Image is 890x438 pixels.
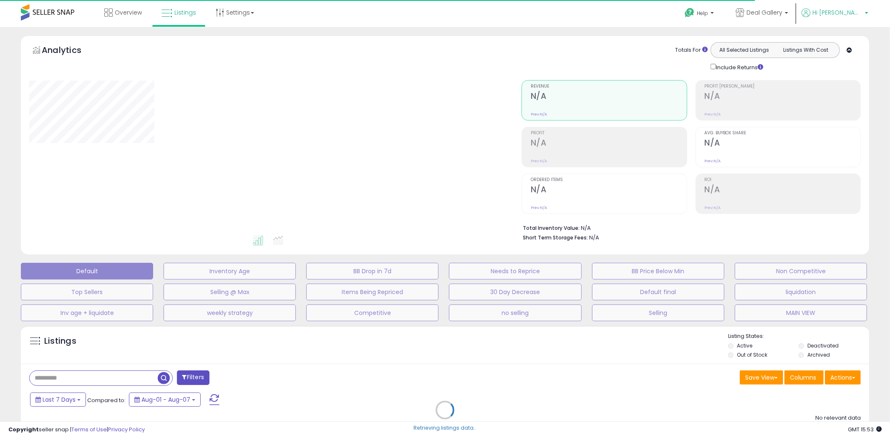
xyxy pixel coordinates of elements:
[704,62,773,72] div: Include Returns
[531,159,547,164] small: Prev: N/A
[531,205,547,210] small: Prev: N/A
[8,425,39,433] strong: Copyright
[531,178,686,182] span: Ordered Items
[713,45,775,55] button: All Selected Listings
[414,425,477,432] div: Retrieving listings data..
[42,44,98,58] h5: Analytics
[705,131,860,136] span: Avg. Buybox Share
[802,8,868,27] a: Hi [PERSON_NAME]
[174,8,196,17] span: Listings
[531,91,686,103] h2: N/A
[164,305,296,321] button: weekly strategy
[306,305,439,321] button: Competitive
[735,284,867,300] button: liquidation
[705,84,860,89] span: Profit [PERSON_NAME]
[8,426,145,434] div: seller snap | |
[306,284,439,300] button: Items Being Repriced
[697,10,708,17] span: Help
[705,185,860,196] h2: N/A
[531,131,686,136] span: Profit
[531,185,686,196] h2: N/A
[589,234,599,242] span: N/A
[592,305,724,321] button: Selling
[531,84,686,89] span: Revenue
[684,8,695,18] i: Get Help
[115,8,142,17] span: Overview
[449,284,581,300] button: 30 Day Decrease
[592,284,724,300] button: Default final
[523,222,855,232] li: N/A
[735,263,867,279] button: Non Competitive
[675,46,708,54] div: Totals For
[678,1,722,27] a: Help
[449,305,581,321] button: no selling
[812,8,862,17] span: Hi [PERSON_NAME]
[531,112,547,117] small: Prev: N/A
[746,8,782,17] span: Deal Gallery
[705,91,860,103] h2: N/A
[21,284,153,300] button: Top Sellers
[164,263,296,279] button: Inventory Age
[523,224,580,232] b: Total Inventory Value:
[592,263,724,279] button: BB Price Below Min
[306,263,439,279] button: BB Drop in 7d
[705,178,860,182] span: ROI
[21,263,153,279] button: Default
[705,205,721,210] small: Prev: N/A
[775,45,837,55] button: Listings With Cost
[21,305,153,321] button: Inv age + liquidate
[531,138,686,149] h2: N/A
[705,138,860,149] h2: N/A
[449,263,581,279] button: Needs to Reprice
[705,159,721,164] small: Prev: N/A
[523,234,588,241] b: Short Term Storage Fees:
[164,284,296,300] button: Selling @ Max
[705,112,721,117] small: Prev: N/A
[735,305,867,321] button: MAIN VIEW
